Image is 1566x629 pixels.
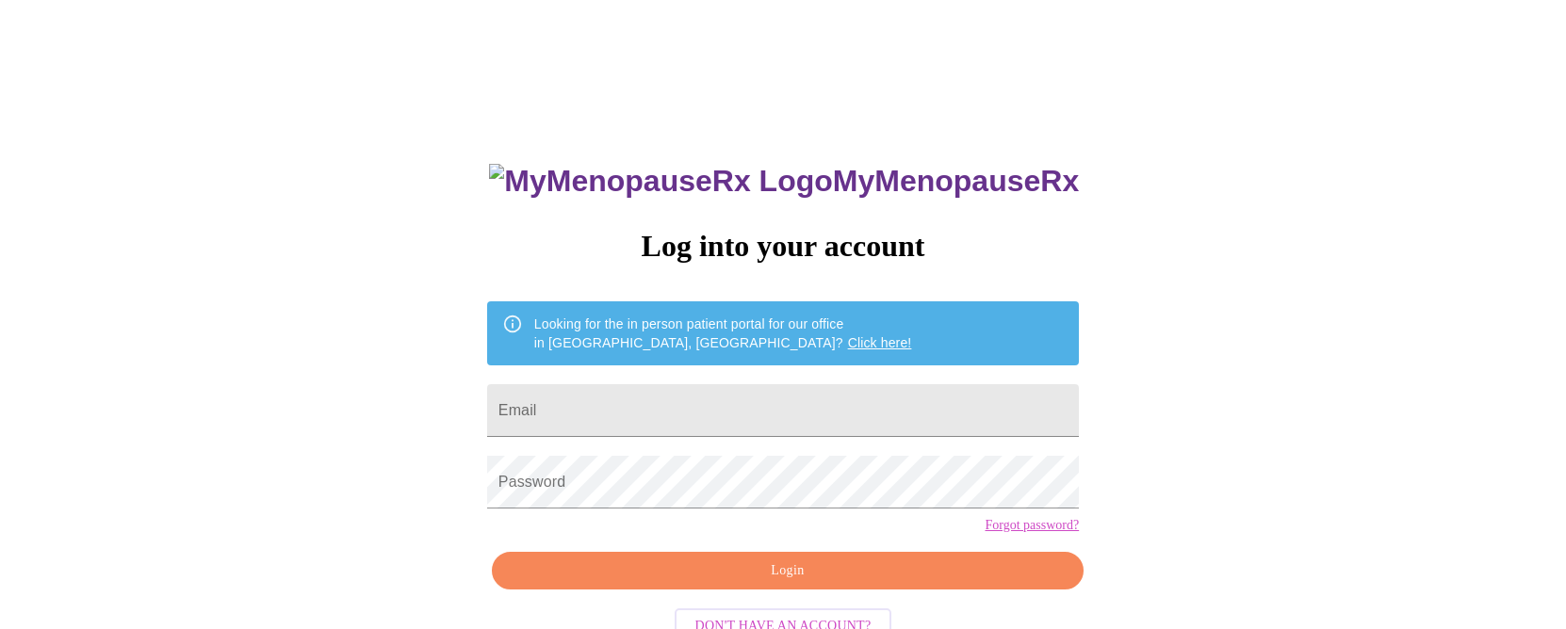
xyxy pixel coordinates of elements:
a: Click here! [848,335,912,350]
div: Looking for the in person patient portal for our office in [GEOGRAPHIC_DATA], [GEOGRAPHIC_DATA]? [534,307,912,360]
h3: MyMenopauseRx [489,164,1079,199]
button: Login [492,552,1084,590]
img: MyMenopauseRx Logo [489,164,832,199]
h3: Log into your account [487,229,1079,264]
span: Login [514,559,1062,583]
a: Forgot password? [985,518,1079,533]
